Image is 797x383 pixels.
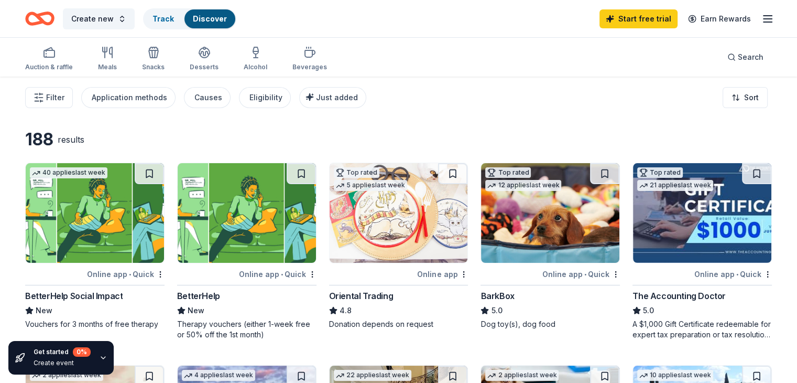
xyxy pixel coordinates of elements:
[417,268,468,281] div: Online app
[485,180,561,191] div: 12 applies last week
[599,9,678,28] a: Start free trial
[316,93,358,102] span: Just added
[481,163,620,329] a: Image for BarkBoxTop rated12 applieslast weekOnline app•QuickBarkBox5.0Dog toy(s), dog food
[25,319,165,329] div: Vouchers for 3 months of free therapy
[46,91,64,104] span: Filter
[329,163,468,329] a: Image for Oriental TradingTop rated5 applieslast weekOnline appOriental Trading4.8Donation depend...
[719,47,772,68] button: Search
[239,87,291,108] button: Eligibility
[25,290,123,302] div: BetterHelp Social Impact
[637,167,683,178] div: Top rated
[25,87,73,108] button: Filter
[694,268,772,281] div: Online app Quick
[584,270,586,279] span: •
[25,42,73,77] button: Auction & raffle
[34,347,91,357] div: Get started
[744,91,759,104] span: Sort
[26,163,164,263] img: Image for BetterHelp Social Impact
[633,163,771,263] img: Image for The Accounting Doctor
[738,51,763,63] span: Search
[58,133,84,146] div: results
[190,42,219,77] button: Desserts
[481,163,619,263] img: Image for BarkBox
[30,167,107,178] div: 40 applies last week
[25,163,165,329] a: Image for BetterHelp Social Impact40 applieslast weekOnline app•QuickBetterHelp Social ImpactNewV...
[481,290,514,302] div: BarkBox
[292,42,327,77] button: Beverages
[542,268,620,281] div: Online app Quick
[63,8,135,29] button: Create new
[299,87,366,108] button: Just added
[329,319,468,329] div: Donation depends on request
[87,268,165,281] div: Online app Quick
[329,290,394,302] div: Oriental Trading
[190,63,219,71] div: Desserts
[73,347,91,357] div: 0 %
[25,63,73,71] div: Auction & raffle
[152,14,174,23] a: Track
[193,14,227,23] a: Discover
[244,63,267,71] div: Alcohol
[340,304,352,317] span: 4.8
[34,359,91,367] div: Create event
[98,42,117,77] button: Meals
[92,91,167,104] div: Application methods
[178,163,316,263] img: Image for BetterHelp
[736,270,738,279] span: •
[643,304,654,317] span: 5.0
[194,91,222,104] div: Causes
[25,6,54,31] a: Home
[334,167,379,178] div: Top rated
[182,370,255,381] div: 4 applies last week
[281,270,283,279] span: •
[330,163,468,263] img: Image for Oriental Trading
[81,87,176,108] button: Application methods
[292,63,327,71] div: Beverages
[98,63,117,71] div: Meals
[249,91,282,104] div: Eligibility
[177,290,220,302] div: BetterHelp
[71,13,114,25] span: Create new
[143,8,236,29] button: TrackDiscover
[491,304,502,317] span: 5.0
[637,370,713,381] div: 10 applies last week
[632,319,772,340] div: A $1,000 Gift Certificate redeemable for expert tax preparation or tax resolution services—recipi...
[184,87,231,108] button: Causes
[142,63,165,71] div: Snacks
[129,270,131,279] span: •
[244,42,267,77] button: Alcohol
[632,290,726,302] div: The Accounting Doctor
[334,370,411,381] div: 22 applies last week
[334,180,407,191] div: 5 applies last week
[682,9,757,28] a: Earn Rewards
[177,163,316,340] a: Image for BetterHelpOnline app•QuickBetterHelpNewTherapy vouchers (either 1-week free or 50% off ...
[632,163,772,340] a: Image for The Accounting DoctorTop rated21 applieslast weekOnline app•QuickThe Accounting Doctor5...
[723,87,768,108] button: Sort
[177,319,316,340] div: Therapy vouchers (either 1-week free or 50% off the 1st month)
[485,370,559,381] div: 2 applies last week
[188,304,204,317] span: New
[239,268,316,281] div: Online app Quick
[36,304,52,317] span: New
[637,180,713,191] div: 21 applies last week
[481,319,620,329] div: Dog toy(s), dog food
[142,42,165,77] button: Snacks
[25,129,53,150] div: 188
[485,167,531,178] div: Top rated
